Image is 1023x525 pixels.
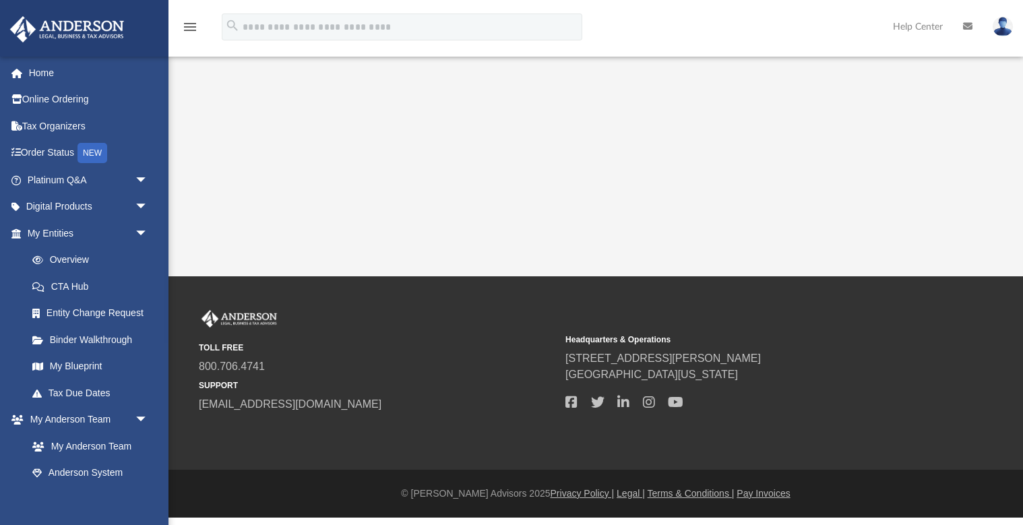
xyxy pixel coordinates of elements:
i: menu [182,19,198,35]
a: [GEOGRAPHIC_DATA][US_STATE] [565,369,738,380]
a: [EMAIL_ADDRESS][DOMAIN_NAME] [199,398,381,410]
a: Order StatusNEW [9,140,168,167]
a: 800.706.4741 [199,361,265,372]
a: Terms & Conditions | [648,488,735,499]
a: Anderson System [19,460,162,487]
a: Pay Invoices [737,488,790,499]
a: Tax Due Dates [19,379,168,406]
a: Home [9,59,168,86]
i: search [225,18,240,33]
img: Anderson Advisors Platinum Portal [6,16,128,42]
a: Legal | [617,488,645,499]
span: arrow_drop_down [135,166,162,194]
a: Digital Productsarrow_drop_down [9,193,168,220]
a: My Anderson Team [19,433,155,460]
a: Online Ordering [9,86,168,113]
a: Platinum Q&Aarrow_drop_down [9,166,168,193]
img: User Pic [993,17,1013,36]
img: Anderson Advisors Platinum Portal [199,310,280,328]
a: My Entitiesarrow_drop_down [9,220,168,247]
small: TOLL FREE [199,342,556,354]
a: Overview [19,247,168,274]
span: arrow_drop_down [135,220,162,247]
a: menu [182,26,198,35]
a: Tax Organizers [9,113,168,140]
a: Entity Change Request [19,300,168,327]
a: My Anderson Teamarrow_drop_down [9,406,162,433]
span: arrow_drop_down [135,193,162,221]
a: [STREET_ADDRESS][PERSON_NAME] [565,352,761,364]
a: Binder Walkthrough [19,326,168,353]
small: Headquarters & Operations [565,334,923,346]
span: arrow_drop_down [135,406,162,434]
a: CTA Hub [19,273,168,300]
div: NEW [77,143,107,163]
a: My Blueprint [19,353,162,380]
div: © [PERSON_NAME] Advisors 2025 [168,487,1023,501]
small: SUPPORT [199,379,556,392]
a: Privacy Policy | [551,488,615,499]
